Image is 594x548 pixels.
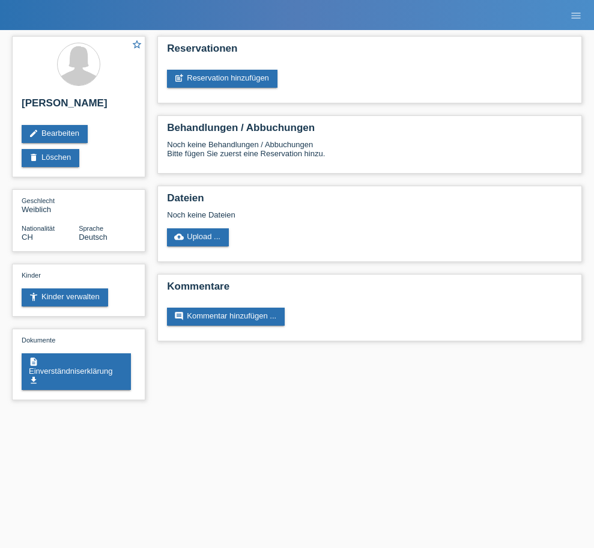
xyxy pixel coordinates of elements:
[22,288,108,306] a: accessibility_newKinder verwalten
[174,232,184,242] i: cloud_upload
[22,272,41,279] span: Kinder
[29,357,38,367] i: description
[29,153,38,162] i: delete
[167,122,572,140] h2: Behandlungen / Abbuchungen
[22,225,55,232] span: Nationalität
[167,281,572,299] h2: Kommentare
[22,197,55,204] span: Geschlecht
[167,308,285,326] a: commentKommentar hinzufügen ...
[167,210,456,219] div: Noch keine Dateien
[22,149,79,167] a: deleteLöschen
[132,39,142,52] a: star_border
[79,225,103,232] span: Sprache
[167,43,572,61] h2: Reservationen
[29,376,38,385] i: get_app
[22,97,136,115] h2: [PERSON_NAME]
[174,311,184,321] i: comment
[174,73,184,83] i: post_add
[22,125,88,143] a: editBearbeiten
[22,353,131,390] a: descriptionEinverständniserklärungget_app
[22,336,55,344] span: Dokumente
[167,140,572,167] div: Noch keine Behandlungen / Abbuchungen Bitte fügen Sie zuerst eine Reservation hinzu.
[29,292,38,302] i: accessibility_new
[22,233,33,242] span: Schweiz
[22,196,79,214] div: Weiblich
[79,233,108,242] span: Deutsch
[570,10,582,22] i: menu
[167,228,229,246] a: cloud_uploadUpload ...
[167,192,572,210] h2: Dateien
[564,11,588,19] a: menu
[29,129,38,138] i: edit
[132,39,142,50] i: star_border
[167,70,277,88] a: post_addReservation hinzufügen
